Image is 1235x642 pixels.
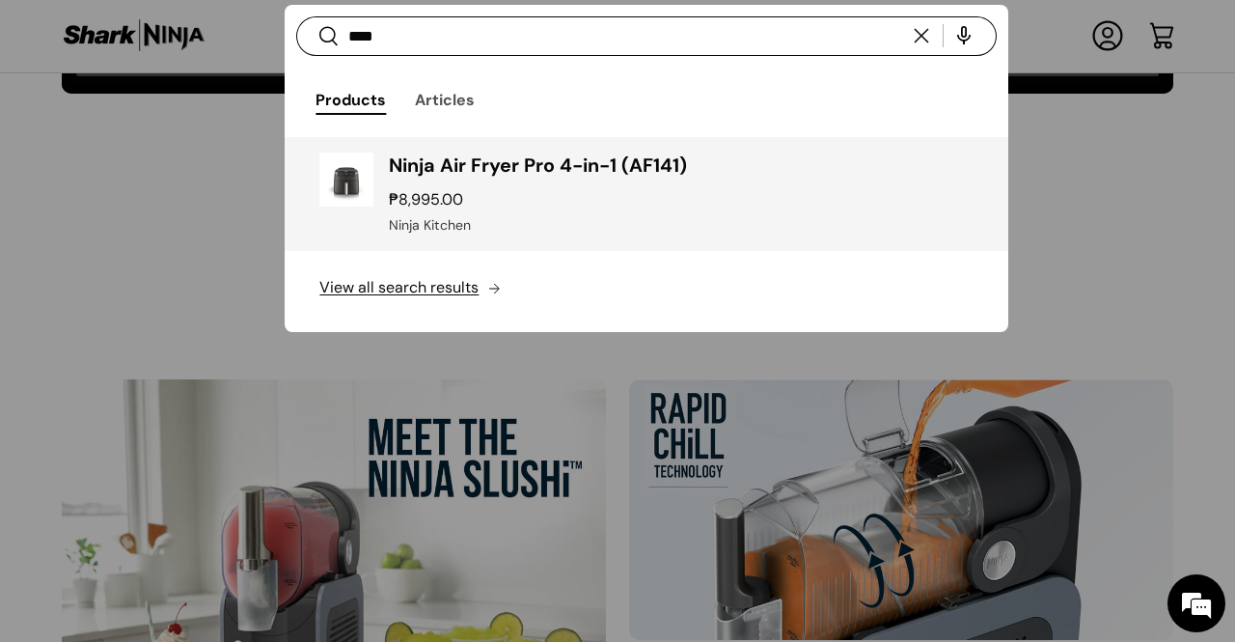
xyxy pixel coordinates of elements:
button: View all search results [285,252,1007,333]
button: Products [316,78,386,122]
h3: Ninja Air Fryer Pro 4-in-1 (AF141) [389,153,973,180]
button: Articles [415,78,475,122]
img: https://sharkninja.com.ph/products/ninja-air-fryer-pro-4-in-1-af141 [319,153,373,207]
a: https://sharkninja.com.ph/products/ninja-air-fryer-pro-4-in-1-af141 Ninja Air Fryer Pro 4-in-1 (A... [285,137,1007,252]
speech-search-button: Search by voice [933,15,995,58]
strong: ₱8,995.00 [389,190,468,210]
div: Ninja Kitchen [389,216,973,237]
